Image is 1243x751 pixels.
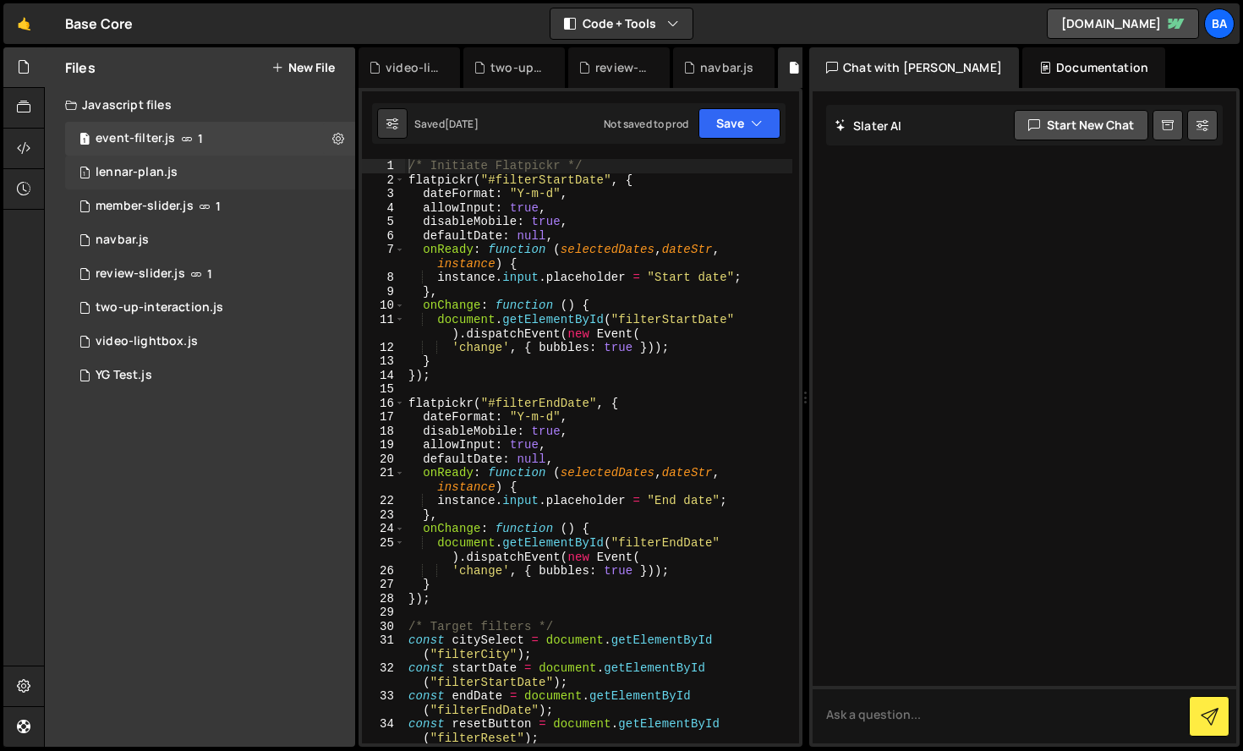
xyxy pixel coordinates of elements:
div: 34 [362,717,405,745]
div: 3 [362,187,405,201]
div: lennar-plan.js [96,165,178,180]
button: Start new chat [1014,110,1148,140]
span: 1 [79,134,90,147]
div: two-up-interaction.js [96,300,223,315]
h2: Files [65,58,96,77]
a: 🤙 [3,3,45,44]
div: Documentation [1022,47,1165,88]
div: 8 [362,271,405,285]
a: Ba [1204,8,1235,39]
div: 21 [362,466,405,494]
div: 15790/46151.js [65,156,355,189]
div: 20 [362,452,405,467]
div: YG Test.js [96,368,152,383]
div: 18 [362,425,405,439]
div: 13 [362,354,405,369]
span: 1 [216,200,221,213]
div: 11 [362,313,405,341]
div: 15790/44982.js [65,223,355,257]
div: [DATE] [445,117,479,131]
div: review-slider.js [96,266,185,282]
button: Code + Tools [550,8,693,39]
div: 24 [362,522,405,536]
div: two-up-interaction.js [490,59,545,76]
div: 22 [362,494,405,508]
div: 14 [362,369,405,383]
div: 15790/44778.js [65,325,355,359]
div: 28 [362,592,405,606]
div: 10 [362,299,405,313]
div: 19 [362,438,405,452]
div: 1 [362,159,405,173]
div: 4 [362,201,405,216]
div: 16 [362,397,405,411]
button: New File [271,61,335,74]
div: 23 [362,508,405,523]
div: 15 [362,382,405,397]
div: 5 [362,215,405,229]
div: 15790/44139.js [65,122,355,156]
div: 25 [362,536,405,564]
h2: Slater AI [835,118,902,134]
a: [DOMAIN_NAME] [1047,8,1199,39]
span: 1 [207,267,212,281]
div: video-lightbox.js [386,59,440,76]
div: 12 [362,341,405,355]
div: 17 [362,410,405,425]
div: 27 [362,578,405,592]
div: Chat with [PERSON_NAME] [809,47,1019,88]
div: 31 [362,633,405,661]
div: review-slider.js [595,59,649,76]
div: Base Core [65,14,133,34]
div: 6 [362,229,405,244]
div: 15790/44138.js [65,257,355,291]
div: 7 [362,243,405,271]
div: 33 [362,689,405,717]
div: event-filter.js [96,131,175,146]
button: Save [698,108,780,139]
div: 9 [362,285,405,299]
div: 2 [362,173,405,188]
div: video-lightbox.js [96,334,198,349]
div: 15790/44770.js [65,291,355,325]
div: Not saved to prod [604,117,688,131]
div: member-slider.js [96,199,194,214]
div: 30 [362,620,405,634]
div: 15790/42338.js [65,359,355,392]
div: Javascript files [45,88,355,122]
div: 29 [362,606,405,620]
span: 1 [79,167,90,181]
div: 32 [362,661,405,689]
div: navbar.js [700,59,753,76]
div: Saved [414,117,479,131]
div: 26 [362,564,405,578]
div: 15790/44133.js [65,189,355,223]
div: navbar.js [96,233,149,248]
span: 1 [198,132,203,145]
